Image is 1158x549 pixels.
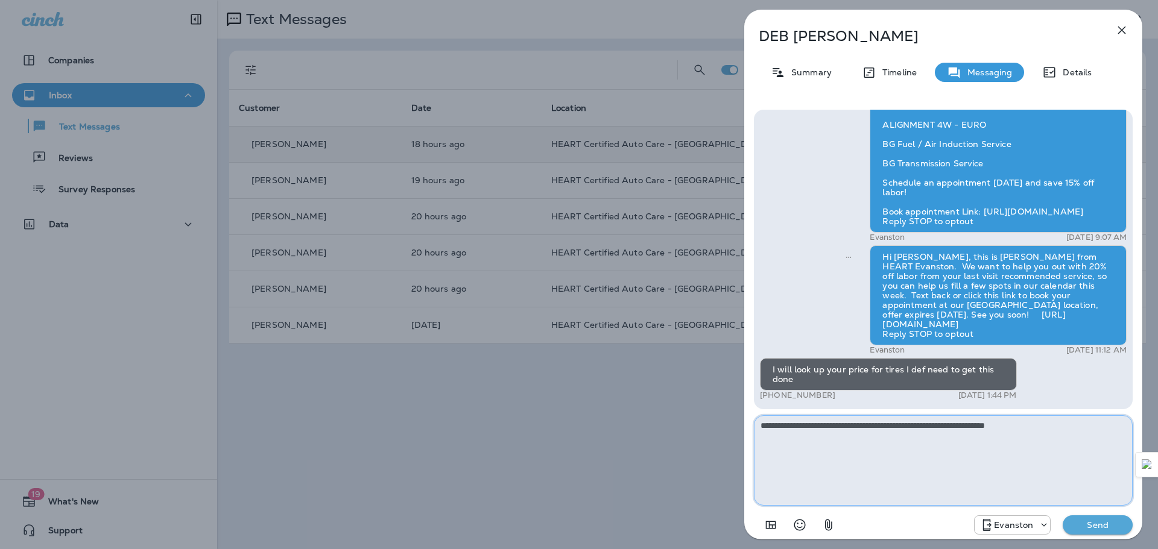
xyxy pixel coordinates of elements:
div: +1 (847) 892-1225 [975,518,1050,532]
p: Timeline [876,67,917,77]
p: Details [1057,67,1092,77]
p: Evanston [870,233,905,242]
span: Sent [846,251,852,262]
p: Send [1072,519,1123,530]
p: [DATE] 11:12 AM [1066,345,1127,355]
p: Evanston [994,520,1033,530]
p: Evanston [870,345,905,355]
p: Summary [785,67,832,77]
button: Send [1063,515,1133,535]
p: [DATE] 9:07 AM [1066,233,1127,242]
div: Hi [PERSON_NAME], this is [PERSON_NAME] from HEART Evanston. We want to help you out with 20% off... [870,245,1127,345]
button: Add in a premade template [759,513,783,537]
div: I will look up your price for tires I def need to get this done [760,358,1017,391]
img: Detect Auto [1142,459,1153,470]
p: [PHONE_NUMBER] [760,391,835,400]
p: DEB [PERSON_NAME] [759,28,1088,45]
button: Select an emoji [788,513,812,537]
p: [DATE] 1:44 PM [958,391,1017,400]
p: Messaging [961,67,1012,77]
